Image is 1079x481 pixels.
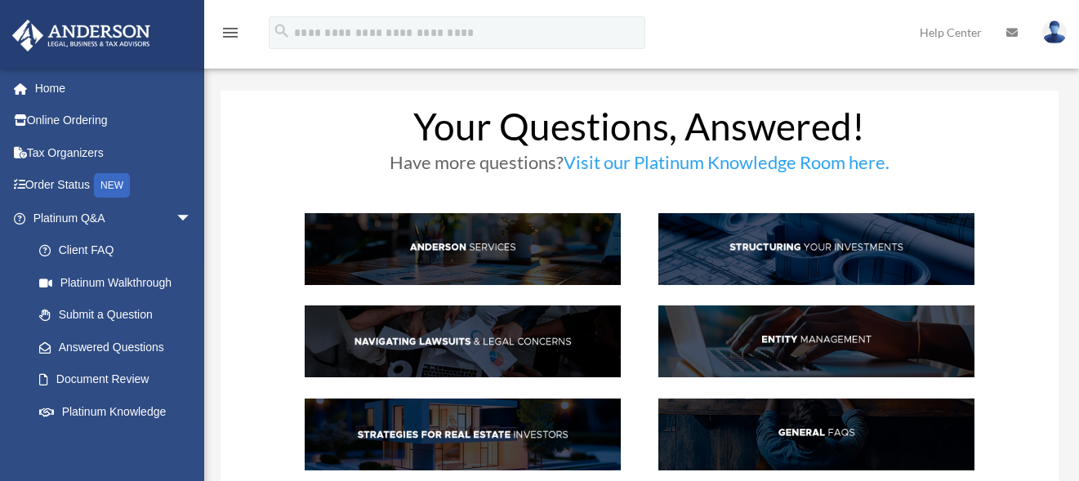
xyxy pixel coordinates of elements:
[23,299,216,332] a: Submit a Question
[658,399,975,470] img: GenFAQ_hdr
[658,305,975,377] img: EntManag_hdr
[11,105,216,137] a: Online Ordering
[23,395,216,448] a: Platinum Knowledge Room
[7,20,155,51] img: Anderson Advisors Platinum Portal
[305,305,622,377] img: NavLaw_hdr
[176,202,208,235] span: arrow_drop_down
[23,266,216,299] a: Platinum Walkthrough
[221,23,240,42] i: menu
[23,363,216,396] a: Document Review
[94,173,130,198] div: NEW
[305,108,975,154] h1: Your Questions, Answered!
[23,234,208,267] a: Client FAQ
[221,29,240,42] a: menu
[23,331,216,363] a: Answered Questions
[305,213,622,285] img: AndServ_hdr
[273,22,291,40] i: search
[11,136,216,169] a: Tax Organizers
[658,213,975,285] img: StructInv_hdr
[305,399,622,470] img: StratsRE_hdr
[11,202,216,234] a: Platinum Q&Aarrow_drop_down
[11,169,216,203] a: Order StatusNEW
[564,151,890,181] a: Visit our Platinum Knowledge Room here.
[1042,20,1067,44] img: User Pic
[305,154,975,180] h3: Have more questions?
[11,72,216,105] a: Home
